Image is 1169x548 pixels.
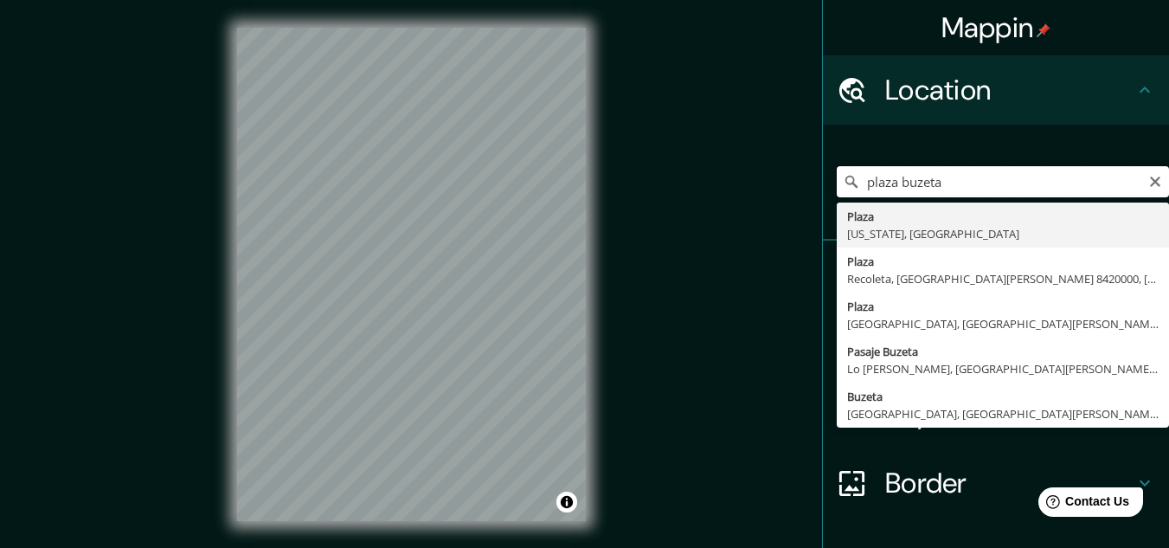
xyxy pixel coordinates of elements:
div: [GEOGRAPHIC_DATA], [GEOGRAPHIC_DATA][PERSON_NAME] 9160000, [GEOGRAPHIC_DATA] [847,405,1159,422]
div: Plaza [847,208,1159,225]
div: Plaza [847,298,1159,315]
div: Style [823,310,1169,379]
div: Recoleta, [GEOGRAPHIC_DATA][PERSON_NAME] 8420000, [GEOGRAPHIC_DATA] [847,270,1159,287]
h4: Layout [885,396,1134,431]
div: Border [823,448,1169,518]
button: Clear [1148,172,1162,189]
div: Location [823,55,1169,125]
div: Pasaje Buzeta [847,343,1159,360]
button: Toggle attribution [556,492,577,513]
div: Lo [PERSON_NAME], [GEOGRAPHIC_DATA][PERSON_NAME] 9120000, [GEOGRAPHIC_DATA] [847,360,1159,377]
h4: Mappin [941,10,1051,45]
input: Pick your city or area [837,166,1169,197]
canvas: Map [237,28,586,521]
div: [GEOGRAPHIC_DATA], [GEOGRAPHIC_DATA][PERSON_NAME] 7970000, [GEOGRAPHIC_DATA] [847,315,1159,332]
div: Pins [823,241,1169,310]
div: [US_STATE], [GEOGRAPHIC_DATA] [847,225,1159,242]
div: Layout [823,379,1169,448]
iframe: Help widget launcher [1015,480,1150,529]
img: pin-icon.png [1037,23,1050,37]
div: Buzeta [847,388,1159,405]
h4: Location [885,73,1134,107]
h4: Border [885,466,1134,500]
div: Plaza [847,253,1159,270]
